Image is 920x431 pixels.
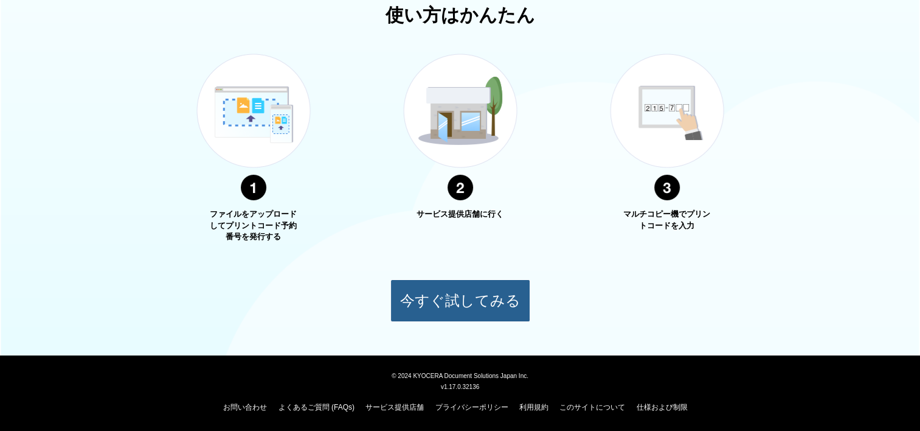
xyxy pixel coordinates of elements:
[415,209,506,220] p: サービス提供店舗に行く
[637,403,688,412] a: 仕様および制限
[435,403,508,412] a: プライバシーポリシー
[559,403,625,412] a: このサイトについて
[278,403,355,412] a: よくあるご質問 (FAQs)
[519,403,548,412] a: 利用規約
[441,383,479,390] span: v1.17.0.32136
[208,209,299,243] p: ファイルをアップロードしてプリントコード予約番号を発行する
[392,371,528,379] span: © 2024 KYOCERA Document Solutions Japan Inc.
[365,403,424,412] a: サービス提供店舗
[621,209,713,231] p: マルチコピー機でプリントコードを入力
[390,279,530,322] button: 今すぐ試してみる
[223,403,267,412] a: お問い合わせ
